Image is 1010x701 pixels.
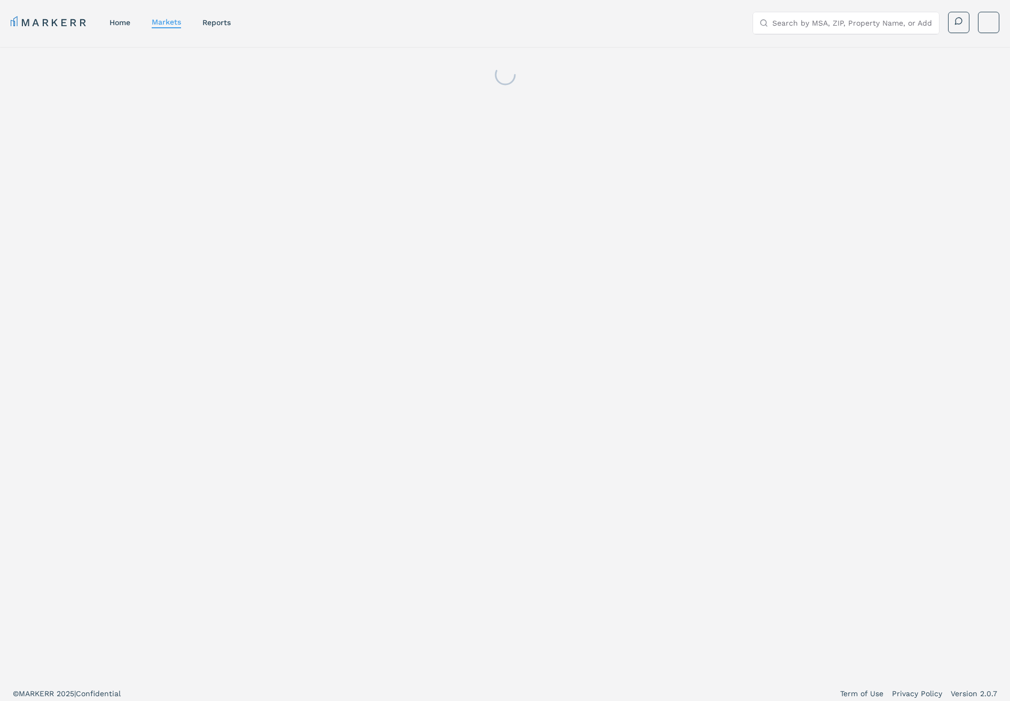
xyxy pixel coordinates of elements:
span: 2025 | [57,689,76,698]
a: MARKERR [11,15,88,30]
a: reports [202,18,231,27]
a: home [109,18,130,27]
a: Version 2.0.7 [951,688,997,699]
span: MARKERR [19,689,57,698]
a: Term of Use [840,688,883,699]
a: Privacy Policy [892,688,942,699]
span: Confidential [76,689,121,698]
input: Search by MSA, ZIP, Property Name, or Address [772,12,933,34]
span: © [13,689,19,698]
a: markets [152,18,181,26]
